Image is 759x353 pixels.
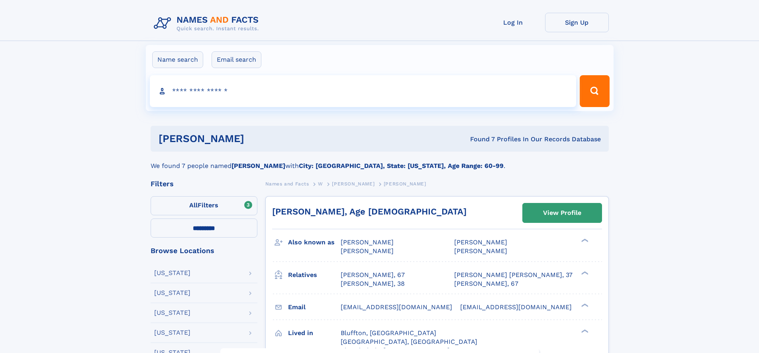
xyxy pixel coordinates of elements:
[341,271,405,279] a: [PERSON_NAME], 67
[288,268,341,282] h3: Relatives
[299,162,504,170] b: City: [GEOGRAPHIC_DATA], State: [US_STATE], Age Range: 60-99
[341,247,394,255] span: [PERSON_NAME]
[151,152,609,171] div: We found 7 people named with .
[523,203,602,222] a: View Profile
[152,51,203,68] label: Name search
[332,181,375,187] span: [PERSON_NAME]
[154,270,190,276] div: [US_STATE]
[341,279,405,288] a: [PERSON_NAME], 38
[265,179,309,189] a: Names and Facts
[454,271,573,279] a: [PERSON_NAME] [PERSON_NAME], 37
[159,134,357,144] h1: [PERSON_NAME]
[579,302,589,308] div: ❯
[545,13,609,32] a: Sign Up
[341,303,452,311] span: [EMAIL_ADDRESS][DOMAIN_NAME]
[318,179,323,189] a: W
[341,338,477,345] span: [GEOGRAPHIC_DATA], [GEOGRAPHIC_DATA]
[332,179,375,189] a: [PERSON_NAME]
[272,207,467,216] a: [PERSON_NAME], Age [DEMOGRAPHIC_DATA]
[154,310,190,316] div: [US_STATE]
[154,330,190,336] div: [US_STATE]
[580,75,609,107] button: Search Button
[318,181,323,187] span: W
[288,300,341,314] h3: Email
[579,238,589,243] div: ❯
[288,326,341,340] h3: Lived in
[151,247,257,254] div: Browse Locations
[454,238,507,246] span: [PERSON_NAME]
[357,135,601,144] div: Found 7 Profiles In Our Records Database
[151,180,257,187] div: Filters
[189,201,198,209] span: All
[454,247,507,255] span: [PERSON_NAME]
[384,181,426,187] span: [PERSON_NAME]
[151,13,265,34] img: Logo Names and Facts
[231,162,285,170] b: [PERSON_NAME]
[454,279,518,288] a: [PERSON_NAME], 67
[481,13,545,32] a: Log In
[154,290,190,296] div: [US_STATE]
[288,236,341,249] h3: Also known as
[341,329,436,337] span: Bluffton, [GEOGRAPHIC_DATA]
[212,51,261,68] label: Email search
[460,303,572,311] span: [EMAIL_ADDRESS][DOMAIN_NAME]
[579,270,589,275] div: ❯
[151,196,257,215] label: Filters
[341,238,394,246] span: [PERSON_NAME]
[543,204,581,222] div: View Profile
[579,328,589,333] div: ❯
[150,75,577,107] input: search input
